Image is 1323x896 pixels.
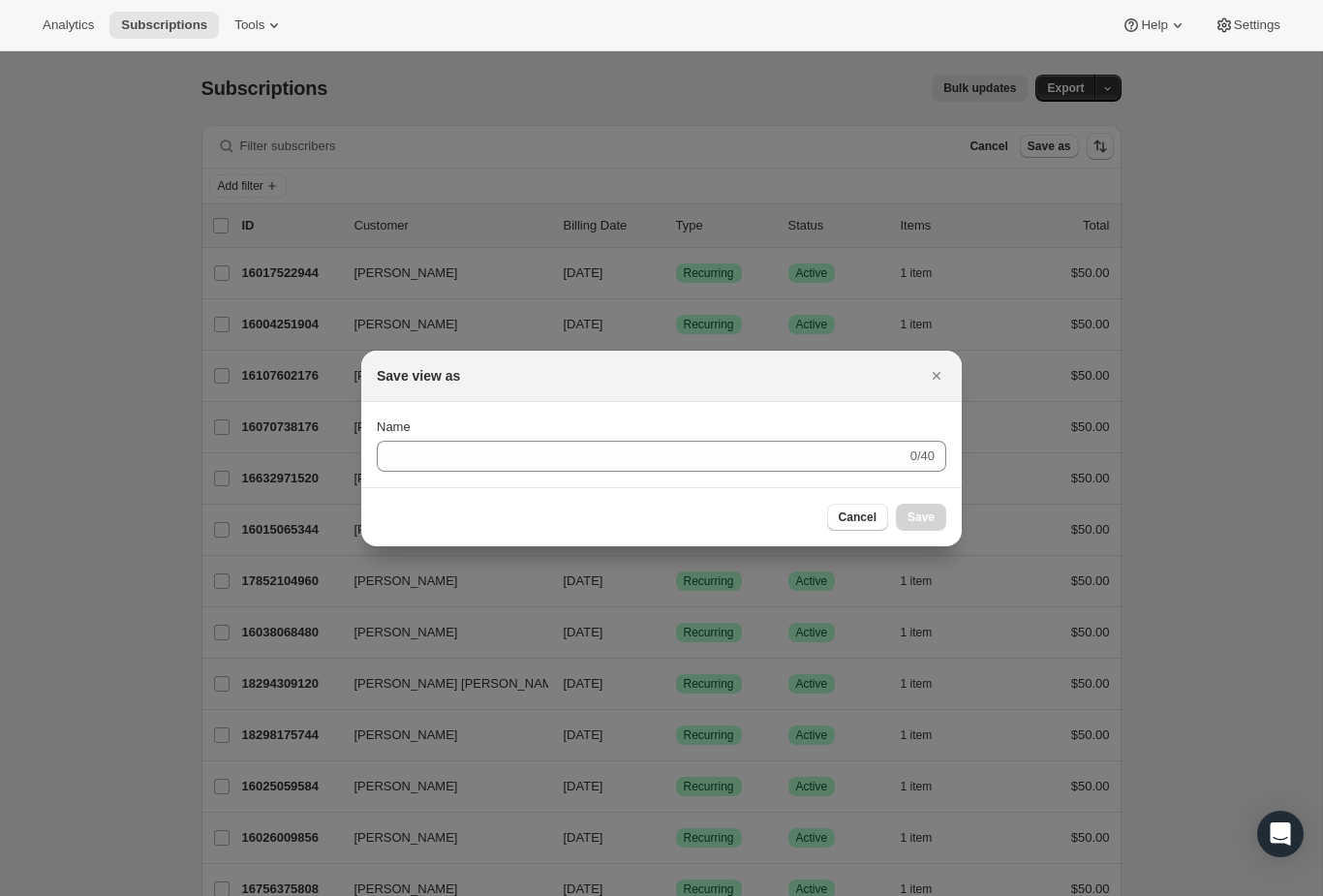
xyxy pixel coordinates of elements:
span: Tools [234,17,264,33]
span: Help [1141,17,1167,33]
button: Help [1110,12,1198,39]
button: Tools [223,12,295,39]
span: Name [377,419,411,434]
span: Cancel [839,510,877,525]
button: Analytics [31,12,106,39]
span: Settings [1234,17,1280,33]
button: Settings [1203,12,1292,39]
span: Subscriptions [121,17,207,33]
h2: Save view as [377,366,460,386]
div: Open Intercom Messenger [1257,811,1304,857]
button: Cancel [827,504,888,531]
button: Subscriptions [109,12,219,39]
button: Close [923,362,950,389]
span: Analytics [43,17,94,33]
